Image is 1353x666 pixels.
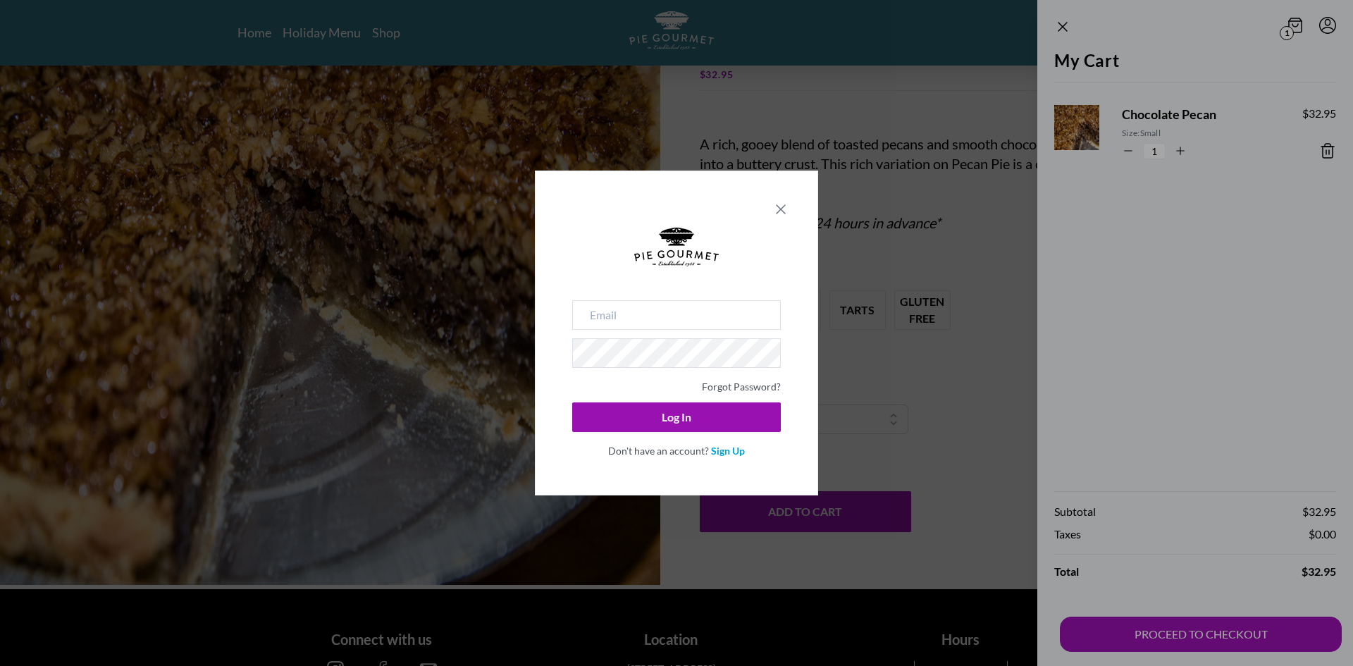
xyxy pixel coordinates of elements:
[572,300,781,330] input: Email
[772,201,789,218] button: Close panel
[711,445,745,457] a: Sign Up
[702,381,781,393] a: Forgot Password?
[572,402,781,432] button: Log In
[608,445,709,457] span: Don't have an account?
